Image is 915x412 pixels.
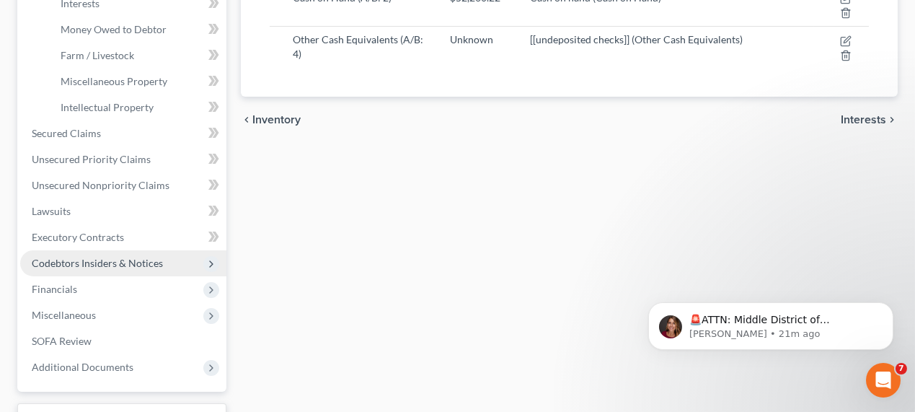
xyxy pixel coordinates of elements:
span: Miscellaneous Property [61,75,167,87]
a: Farm / Livestock [49,43,226,69]
a: Unsecured Nonpriority Claims [20,172,226,198]
span: Lawsuits [32,205,71,217]
iframe: Intercom live chat [866,363,901,398]
button: chevron_left Inventory [241,114,301,126]
span: Unknown [450,33,493,45]
a: Secured Claims [20,120,226,146]
span: Unsecured Nonpriority Claims [32,179,169,191]
a: Executory Contracts [20,224,226,250]
span: Financials [32,283,77,295]
span: Executory Contracts [32,231,124,243]
iframe: Intercom notifications message [627,272,915,373]
span: Money Owed to Debtor [61,23,167,35]
span: Intellectual Property [61,101,154,113]
span: Unsecured Priority Claims [32,153,151,165]
span: [[undeposited checks]] (Other Cash Equivalents) [530,33,743,45]
i: chevron_right [886,114,898,126]
i: chevron_left [241,114,252,126]
span: Codebtors Insiders & Notices [32,257,163,269]
span: Inventory [252,114,301,126]
a: Intellectual Property [49,95,226,120]
a: SOFA Review [20,328,226,354]
span: Farm / Livestock [61,49,134,61]
span: 7 [896,363,907,374]
a: Lawsuits [20,198,226,224]
button: Interests chevron_right [841,114,898,126]
a: Money Owed to Debtor [49,17,226,43]
span: Other Cash Equivalents (A/B: 4) [293,33,423,60]
span: Interests [841,114,886,126]
a: Unsecured Priority Claims [20,146,226,172]
a: Miscellaneous Property [49,69,226,95]
span: Additional Documents [32,361,133,373]
span: SOFA Review [32,335,92,347]
span: Miscellaneous [32,309,96,321]
span: Secured Claims [32,127,101,139]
